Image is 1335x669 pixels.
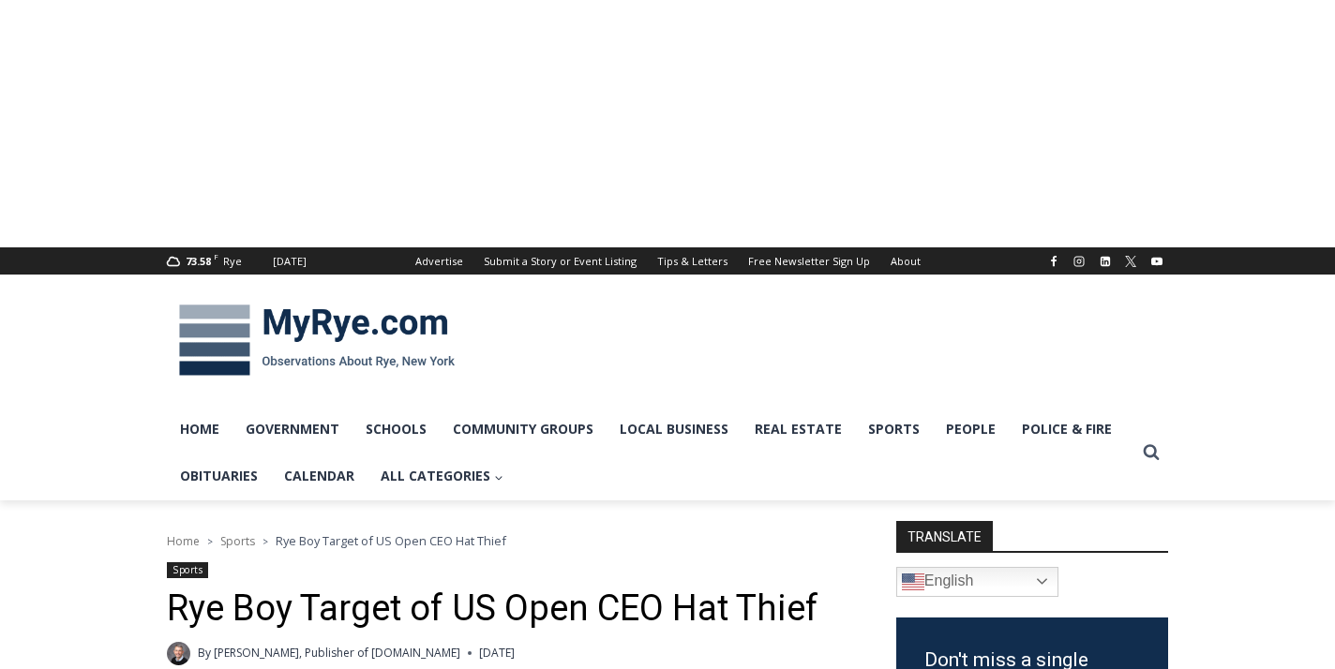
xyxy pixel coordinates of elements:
h1: Rye Boy Target of US Open CEO Hat Thief [167,587,847,631]
span: F [214,251,218,261]
span: > [262,535,268,548]
a: Community Groups [440,406,607,453]
span: > [207,535,213,548]
div: Rye [223,253,242,270]
a: Obituaries [167,453,271,499]
a: Free Newsletter Sign Up [738,247,880,275]
a: About [880,247,931,275]
a: Instagram [1068,250,1090,273]
img: MyRye.com [167,291,467,389]
span: All Categories [381,466,503,486]
a: Calendar [271,453,367,499]
div: [DATE] [273,253,307,270]
a: Home [167,533,200,549]
a: [PERSON_NAME], Publisher of [DOMAIN_NAME] [214,645,460,661]
a: Advertise [405,247,473,275]
a: Sports [167,562,208,578]
a: Schools [352,406,440,453]
a: People [933,406,1009,453]
a: Government [232,406,352,453]
a: Sports [855,406,933,453]
a: Author image [167,642,190,665]
span: 73.58 [186,254,211,268]
a: Tips & Letters [647,247,738,275]
a: Sports [220,533,255,549]
a: Submit a Story or Event Listing [473,247,647,275]
a: Local Business [607,406,742,453]
span: By [198,644,211,662]
time: [DATE] [479,644,515,662]
span: Rye Boy Target of US Open CEO Hat Thief [276,532,506,549]
strong: TRANSLATE [896,521,993,551]
nav: Secondary Navigation [405,247,931,275]
a: English [896,567,1058,597]
img: en [902,571,924,593]
a: All Categories [367,453,517,499]
a: Home [167,406,232,453]
a: Facebook [1042,250,1065,273]
a: YouTube [1146,250,1168,273]
a: Police & Fire [1009,406,1125,453]
a: Real Estate [742,406,855,453]
button: View Search Form [1134,436,1168,469]
nav: Breadcrumbs [167,531,847,550]
a: X [1119,250,1142,273]
nav: Primary Navigation [167,406,1134,500]
a: Linkedin [1094,250,1117,273]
